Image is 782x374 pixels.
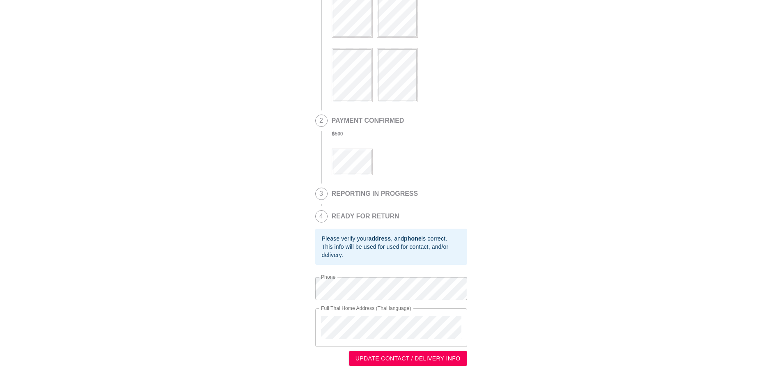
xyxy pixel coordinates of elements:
[322,243,461,259] div: This info will be used for used for contact, and/or delivery.
[316,188,327,200] span: 3
[404,235,422,242] b: phone
[332,117,404,124] h2: PAYMENT CONFIRMED
[332,131,343,137] b: ฿ 500
[316,115,327,126] span: 2
[349,351,467,366] button: UPDATE CONTACT / DELIVERY INFO
[368,235,391,242] b: address
[322,234,461,243] div: Please verify your , and is correct.
[332,190,418,197] h2: REPORTING IN PROGRESS
[316,211,327,222] span: 4
[355,353,461,364] span: UPDATE CONTACT / DELIVERY INFO
[332,213,399,220] h2: READY FOR RETURN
